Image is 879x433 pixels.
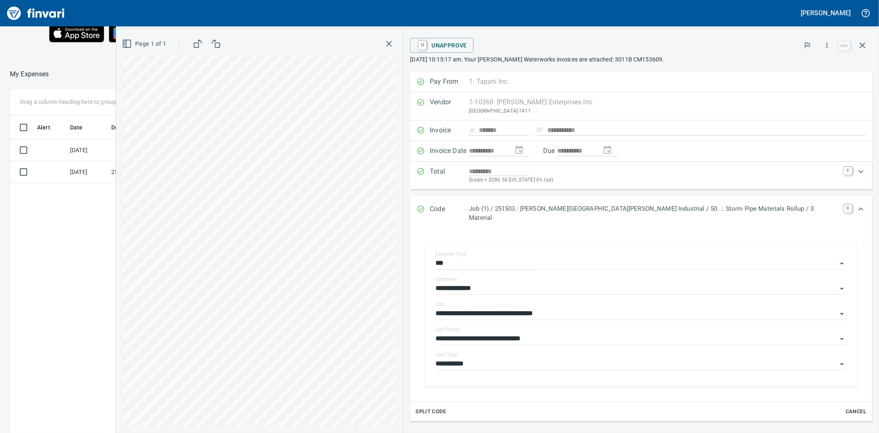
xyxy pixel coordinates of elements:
[410,196,872,231] div: Expand
[436,302,444,307] label: Job
[845,407,867,417] span: Cancel
[410,38,473,53] button: UUnapprove
[836,258,848,269] button: Open
[410,55,872,64] p: [DATE] 10:15:17 am. Your [PERSON_NAME] Waterworks invoices are attached: 3011B CM153609.
[124,39,166,49] span: Page 1 of 1
[37,122,61,132] span: Alert
[410,231,872,421] div: Expand
[436,277,457,282] label: Company
[10,69,49,79] p: My Expenses
[836,283,848,294] button: Open
[801,9,851,17] h5: [PERSON_NAME]
[843,405,869,418] button: Cancel
[430,204,469,223] p: Code
[111,122,153,132] span: Description
[70,122,83,132] span: Date
[120,36,169,52] button: Page 1 of 1
[415,407,446,417] span: Split Code
[417,38,467,52] span: Unapprove
[836,35,872,55] span: Close invoice
[436,352,458,357] label: Cost Type
[111,122,142,132] span: Description
[410,162,872,189] div: Expand
[104,20,175,47] img: Get it on Google Play
[37,122,50,132] span: Alert
[436,327,459,332] label: Job Phase
[10,69,49,79] nav: breadcrumb
[836,358,848,370] button: Open
[49,24,104,42] img: Download on the App Store
[469,176,839,184] p: (basis + $280.50 [US_STATE] 6% tax)
[818,36,836,54] button: More
[799,7,853,19] button: [PERSON_NAME]
[844,204,852,212] a: C
[5,3,67,23] img: Finvari
[838,41,851,50] a: esc
[798,36,816,54] button: Flag
[436,252,466,257] label: Expense Type
[67,161,108,183] td: [DATE]
[20,98,141,106] p: Drag a column heading here to group the table
[70,122,94,132] span: Date
[108,161,182,183] td: 251503.7022
[469,204,839,223] p: Job (1) / 251503.: [PERSON_NAME][GEOGRAPHIC_DATA][PERSON_NAME] Industrial / 50. .: Storm Pipe Mat...
[67,139,108,161] td: [DATE]
[430,167,469,184] p: Total
[413,405,448,418] button: Split Code
[844,167,852,175] a: T
[836,308,848,320] button: Open
[419,40,427,49] a: U
[836,333,848,345] button: Open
